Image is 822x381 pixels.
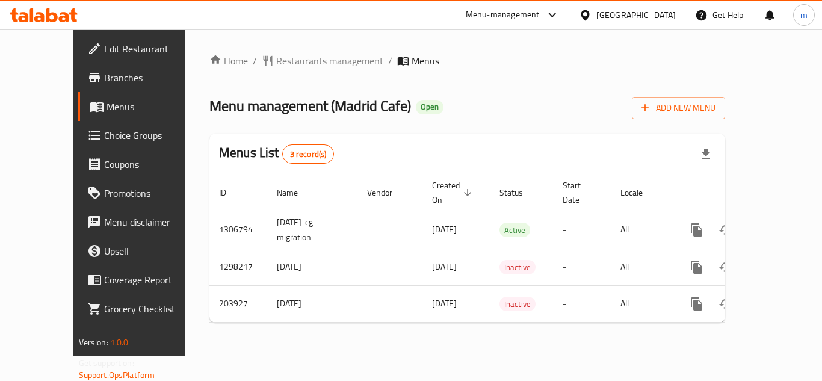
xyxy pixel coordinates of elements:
[209,175,808,323] table: enhanced table
[499,260,536,274] div: Inactive
[78,179,210,208] a: Promotions
[711,215,740,244] button: Change Status
[110,335,129,350] span: 1.0.0
[104,128,200,143] span: Choice Groups
[209,92,411,119] span: Menu management ( Madrid Cafe )
[209,249,267,285] td: 1298217
[432,221,457,237] span: [DATE]
[104,244,200,258] span: Upsell
[611,211,673,249] td: All
[78,150,210,179] a: Coupons
[632,97,725,119] button: Add New Menu
[499,297,536,311] span: Inactive
[416,100,443,114] div: Open
[277,185,314,200] span: Name
[367,185,408,200] span: Vendor
[78,237,210,265] a: Upsell
[673,175,808,211] th: Actions
[78,294,210,323] a: Grocery Checklist
[276,54,383,68] span: Restaurants management
[283,149,334,160] span: 3 record(s)
[104,273,200,287] span: Coverage Report
[416,102,443,112] span: Open
[432,296,457,311] span: [DATE]
[209,54,248,68] a: Home
[682,215,711,244] button: more
[104,157,200,172] span: Coupons
[611,249,673,285] td: All
[209,211,267,249] td: 1306794
[682,290,711,318] button: more
[79,355,134,371] span: Get support on:
[388,54,392,68] li: /
[553,285,611,322] td: -
[800,8,808,22] span: m
[499,261,536,274] span: Inactive
[104,186,200,200] span: Promotions
[499,223,530,237] span: Active
[682,253,711,282] button: more
[79,335,108,350] span: Version:
[691,140,720,169] div: Export file
[499,185,539,200] span: Status
[711,290,740,318] button: Change Status
[104,42,200,56] span: Edit Restaurant
[104,302,200,316] span: Grocery Checklist
[219,185,242,200] span: ID
[412,54,439,68] span: Menus
[78,265,210,294] a: Coverage Report
[432,259,457,274] span: [DATE]
[611,285,673,322] td: All
[78,121,210,150] a: Choice Groups
[432,178,475,207] span: Created On
[107,99,200,114] span: Menus
[596,8,676,22] div: [GEOGRAPHIC_DATA]
[267,211,357,249] td: [DATE]-cg migration
[78,63,210,92] a: Branches
[209,54,725,68] nav: breadcrumb
[553,211,611,249] td: -
[104,70,200,85] span: Branches
[553,249,611,285] td: -
[78,208,210,237] a: Menu disclaimer
[563,178,596,207] span: Start Date
[78,92,210,121] a: Menus
[620,185,658,200] span: Locale
[282,144,335,164] div: Total records count
[711,253,740,282] button: Change Status
[267,285,357,322] td: [DATE]
[209,285,267,322] td: 203927
[267,249,357,285] td: [DATE]
[104,215,200,229] span: Menu disclaimer
[78,34,210,63] a: Edit Restaurant
[253,54,257,68] li: /
[466,8,540,22] div: Menu-management
[219,144,334,164] h2: Menus List
[262,54,383,68] a: Restaurants management
[641,101,715,116] span: Add New Menu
